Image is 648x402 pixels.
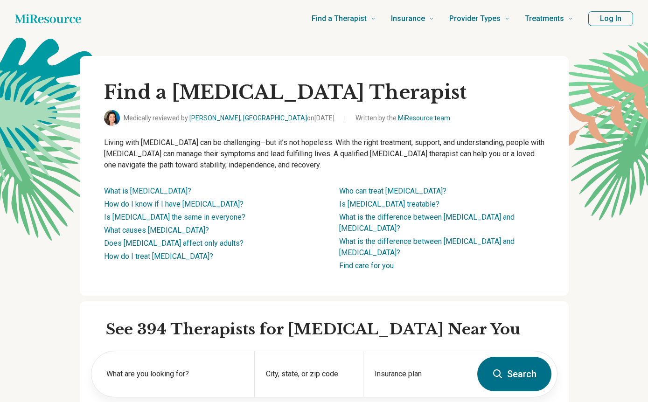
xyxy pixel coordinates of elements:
a: Who can treat [MEDICAL_DATA]? [339,187,446,195]
a: MiResource team [398,114,450,122]
a: Is [MEDICAL_DATA] the same in everyone? [104,213,245,222]
h2: See 394 Therapists for [MEDICAL_DATA] Near You [106,320,557,340]
label: What are you looking for? [106,368,243,380]
p: Living with [MEDICAL_DATA] can be challenging—but it’s not hopeless. With the right treatment, su... [104,137,544,171]
a: Find care for you [339,261,394,270]
a: How do I know if I have [MEDICAL_DATA]? [104,200,244,208]
span: Provider Types [449,12,501,25]
span: Find a Therapist [312,12,367,25]
a: Home page [15,9,81,28]
a: What is [MEDICAL_DATA]? [104,187,191,195]
span: Written by the [355,113,450,123]
a: Does [MEDICAL_DATA] affect only adults? [104,239,244,248]
button: Search [477,357,551,391]
span: Insurance [391,12,425,25]
a: How do I treat [MEDICAL_DATA]? [104,252,213,261]
span: on [DATE] [307,114,334,122]
a: Is [MEDICAL_DATA] treatable? [339,200,439,208]
span: Medically reviewed by [124,113,334,123]
span: Treatments [525,12,564,25]
h1: Find a [MEDICAL_DATA] Therapist [104,80,544,104]
a: What is the difference between [MEDICAL_DATA] and [MEDICAL_DATA]? [339,237,515,257]
button: Log In [588,11,633,26]
a: What causes [MEDICAL_DATA]? [104,226,209,235]
a: What is the difference between [MEDICAL_DATA] and [MEDICAL_DATA]? [339,213,515,233]
a: [PERSON_NAME], [GEOGRAPHIC_DATA] [189,114,307,122]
